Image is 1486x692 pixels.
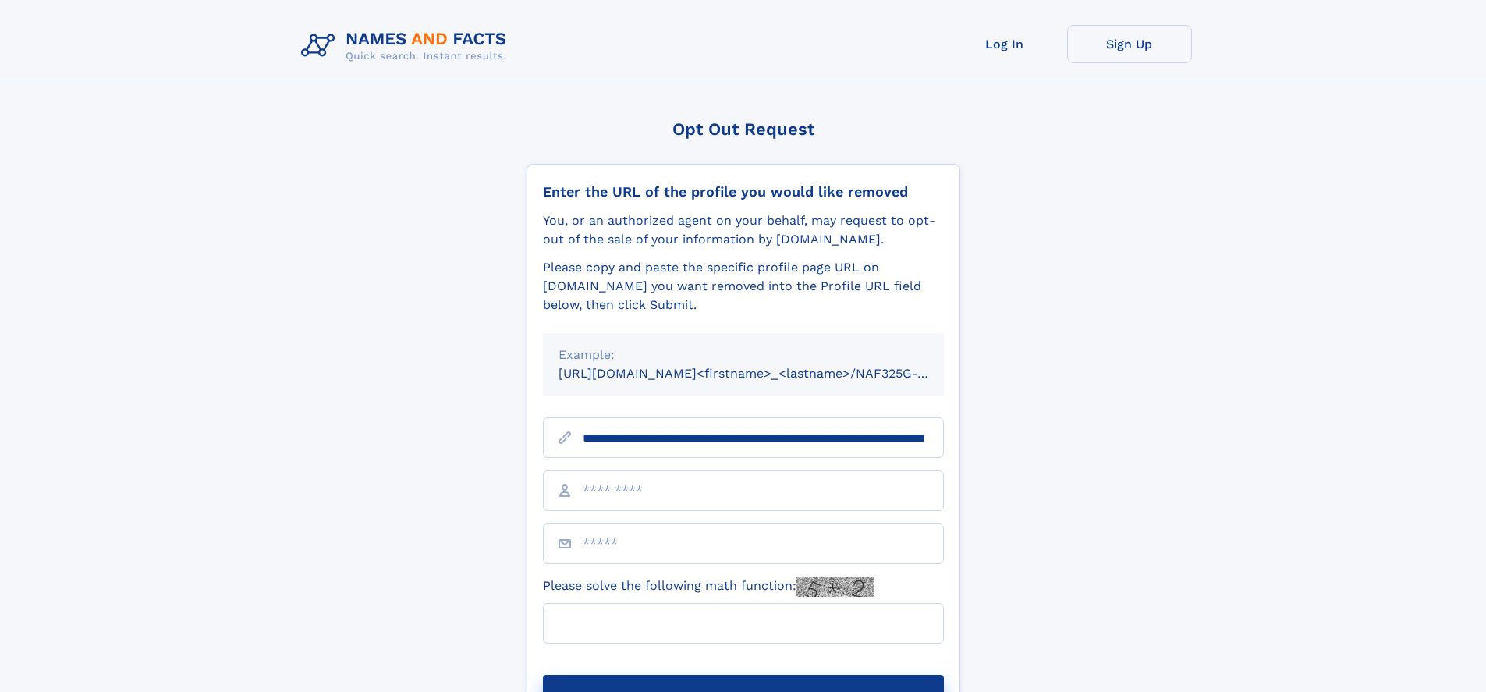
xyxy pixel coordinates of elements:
[1067,25,1192,63] a: Sign Up
[559,346,928,364] div: Example:
[559,366,974,381] small: [URL][DOMAIN_NAME]<firstname>_<lastname>/NAF325G-xxxxxxxx
[543,211,944,249] div: You, or an authorized agent on your behalf, may request to opt-out of the sale of your informatio...
[527,119,960,139] div: Opt Out Request
[543,183,944,201] div: Enter the URL of the profile you would like removed
[942,25,1067,63] a: Log In
[543,577,874,597] label: Please solve the following math function:
[295,25,520,67] img: Logo Names and Facts
[543,258,944,314] div: Please copy and paste the specific profile page URL on [DOMAIN_NAME] you want removed into the Pr...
